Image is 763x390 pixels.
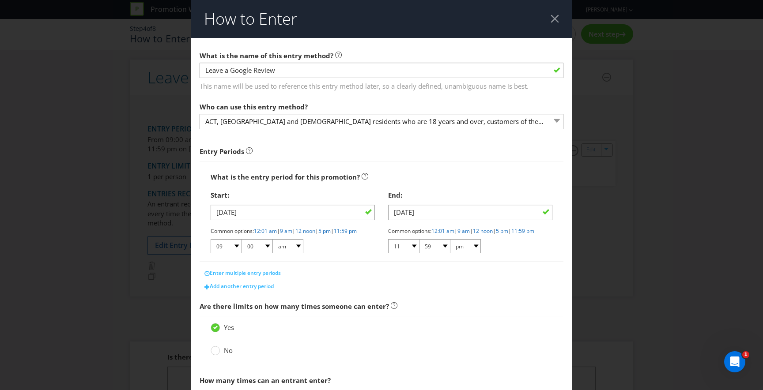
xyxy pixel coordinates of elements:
[454,227,457,235] span: |
[200,51,333,60] span: What is the name of this entry method?
[388,186,552,204] div: End:
[493,227,496,235] span: |
[318,227,331,235] a: 5 pm
[200,147,244,156] strong: Entry Periods
[224,346,233,355] span: No
[254,227,277,235] a: 12:01 am
[511,227,534,235] a: 11:59 pm
[200,302,389,311] span: Are there limits on how many times someone can enter?
[211,205,375,220] input: DD/MM/YY
[200,280,279,293] button: Add another entry period
[200,102,308,111] span: Who can use this entry method?
[210,269,281,277] span: Enter multiple entry periods
[334,227,357,235] a: 11:59 pm
[224,323,234,332] span: Yes
[210,282,274,290] span: Add another entry period
[280,227,292,235] a: 9 am
[331,227,334,235] span: |
[292,227,295,235] span: |
[508,227,511,235] span: |
[742,351,749,358] span: 1
[388,227,431,235] span: Common options:
[315,227,318,235] span: |
[295,227,315,235] a: 12 noon
[200,266,286,280] button: Enter multiple entry periods
[496,227,508,235] a: 5 pm
[200,79,563,91] span: This name will be used to reference this entry method later, so a clearly defined, unambiguous na...
[277,227,280,235] span: |
[473,227,493,235] a: 12 noon
[724,351,745,372] iframe: Intercom live chat
[211,227,254,235] span: Common options:
[211,172,360,181] span: What is the entry period for this promotion?
[204,10,297,28] h2: How to Enter
[388,205,552,220] input: DD/MM/YY
[200,376,331,385] span: How many times can an entrant enter?
[470,227,473,235] span: |
[211,186,375,204] div: Start:
[431,227,454,235] a: 12:01 am
[457,227,470,235] a: 9 am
